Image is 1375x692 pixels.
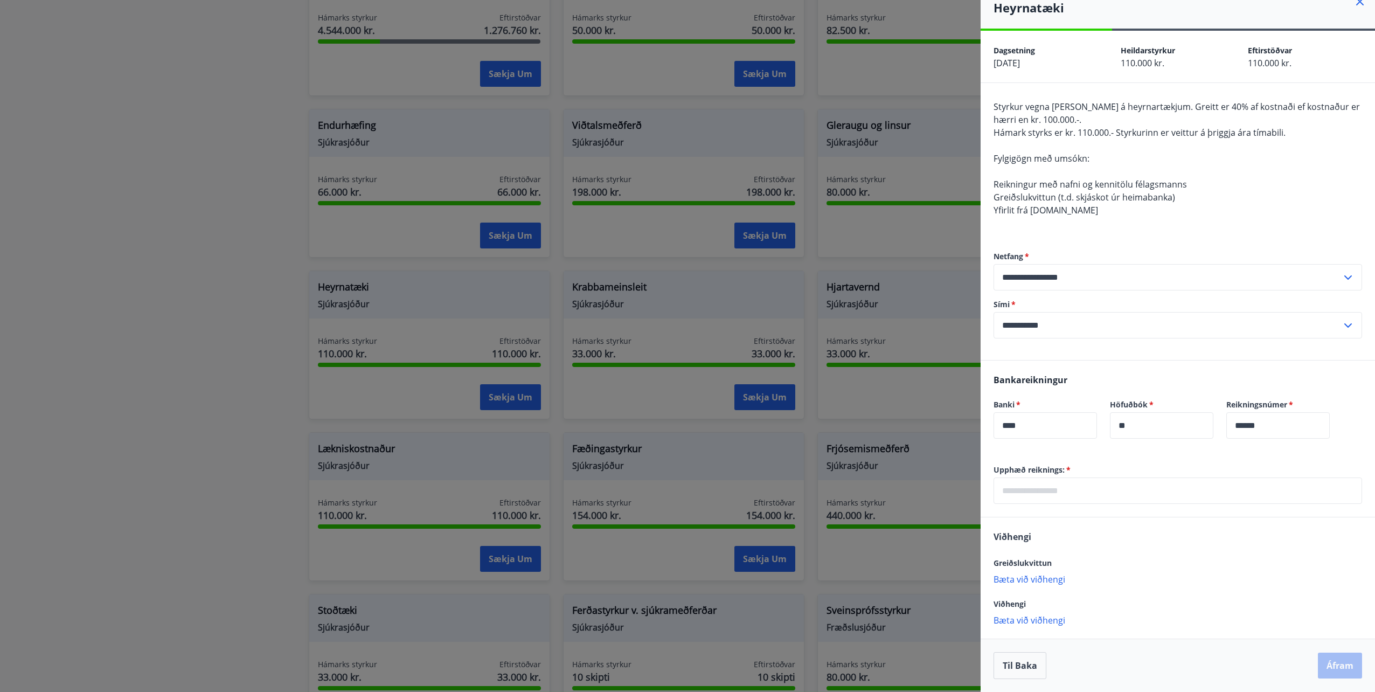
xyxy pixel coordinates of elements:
span: Reikningur með nafni og kennitölu félagsmanns [994,178,1187,190]
label: Upphæð reiknings: [994,465,1362,475]
label: Höfuðbók [1110,399,1213,410]
button: Til baka [994,652,1046,679]
span: 110.000 kr. [1248,57,1291,69]
span: Eftirstöðvar [1248,45,1292,56]
span: Fylgigögn með umsókn: [994,153,1089,164]
label: Banki [994,399,1097,410]
span: Heildarstyrkur [1121,45,1175,56]
label: Sími [994,299,1362,310]
p: Bæta við viðhengi [994,614,1362,625]
label: Netfang [994,251,1362,262]
p: Bæta við viðhengi [994,573,1362,584]
span: Viðhengi [994,531,1031,543]
span: Greiðslukvittun [994,558,1052,568]
span: Dagsetning [994,45,1035,56]
span: 110.000 kr. [1121,57,1164,69]
label: Reikningsnúmer [1226,399,1330,410]
span: Bankareikningur [994,374,1067,386]
span: [DATE] [994,57,1020,69]
span: Styrkur vegna [PERSON_NAME] á heyrnartækjum. Greitt er 40% af kostnaði ef kostnaður er hærri en k... [994,101,1360,126]
span: Viðhengi [994,599,1026,609]
span: Hámark styrks er kr. 110.000.- Styrkurinn er veittur á þriggja ára tímabili. [994,127,1286,139]
div: Upphæð reiknings: [994,478,1362,504]
span: Greiðslukvittun (t.d. skjáskot úr heimabanka) [994,191,1175,203]
span: Yfirlit frá [DOMAIN_NAME] [994,204,1098,216]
